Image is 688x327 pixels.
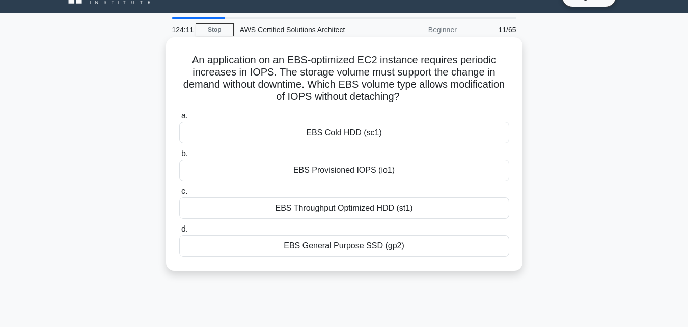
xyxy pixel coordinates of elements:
[179,160,509,181] div: EBS Provisioned IOPS (io1)
[463,19,522,40] div: 11/65
[179,235,509,257] div: EBS General Purpose SSD (gp2)
[181,149,188,158] span: b.
[179,197,509,219] div: EBS Throughput Optimized HDD (st1)
[166,19,196,40] div: 124:11
[196,23,234,36] a: Stop
[374,19,463,40] div: Beginner
[234,19,374,40] div: AWS Certified Solutions Architect
[181,224,188,233] span: d.
[178,54,510,104] h5: An application on an EBS-optimized EC2 instance requires periodic increases in IOPS. The storage ...
[181,187,187,195] span: c.
[181,111,188,120] span: a.
[179,122,509,143] div: EBS Cold HDD (sc1)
